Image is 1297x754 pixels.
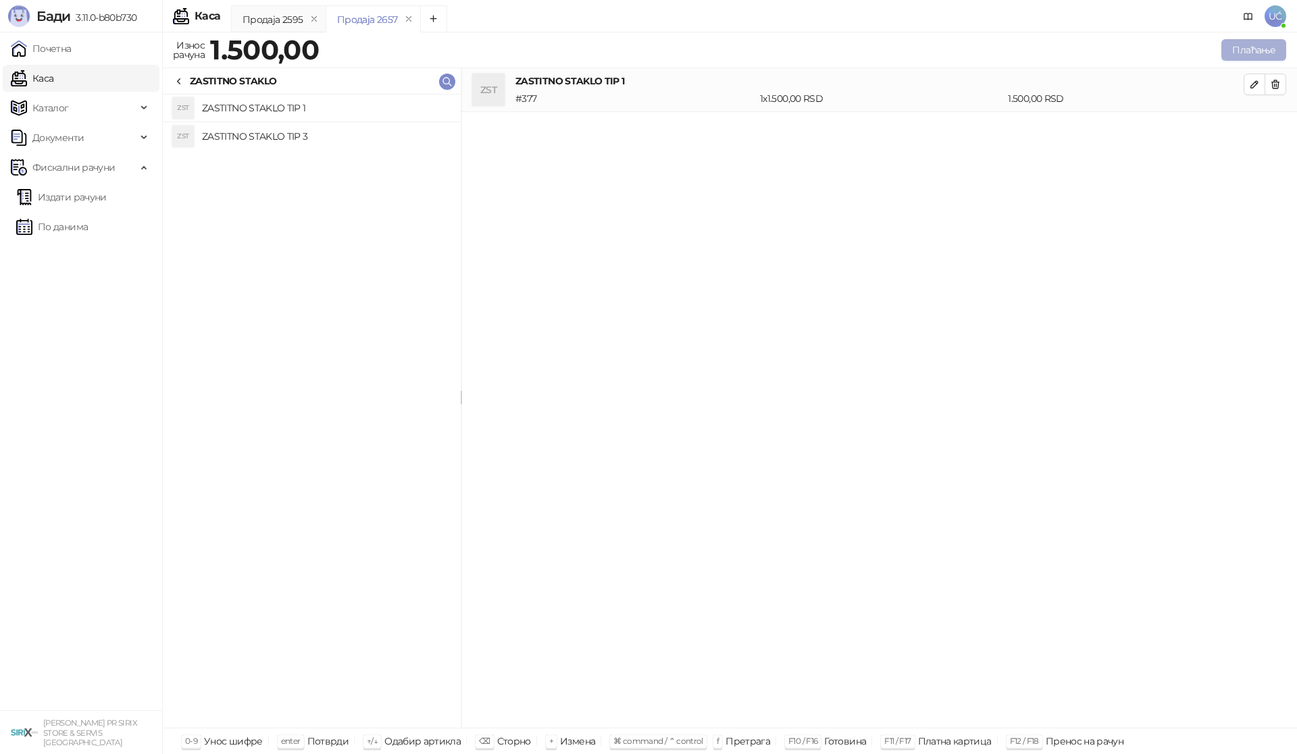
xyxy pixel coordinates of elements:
button: remove [400,14,417,25]
div: ZST [472,74,505,106]
div: ZASTITNO STAKLO [190,74,276,88]
img: 64x64-companyLogo-cb9a1907-c9b0-4601-bb5e-5084e694c383.png [11,719,38,746]
div: Готовина [824,732,866,750]
span: ⌫ [479,736,490,746]
img: Logo [8,5,30,27]
span: 0-9 [185,736,197,746]
div: grid [163,95,461,728]
div: 1 x 1.500,00 RSD [757,91,1005,106]
a: Каса [11,65,53,92]
div: Платна картица [918,732,992,750]
span: + [549,736,553,746]
a: Почетна [11,35,72,62]
span: 3.11.0-b80b730 [70,11,136,24]
button: Add tab [420,5,447,32]
div: Продаја 2657 [337,12,397,27]
div: Продаја 2595 [243,12,303,27]
span: Каталог [32,95,69,122]
div: Каса [195,11,220,22]
span: ↑/↓ [367,736,378,746]
span: f [717,736,719,746]
span: Документи [32,124,84,151]
div: Потврди [307,732,349,750]
span: F12 / F18 [1010,736,1039,746]
span: enter [281,736,301,746]
a: Документација [1238,5,1259,27]
h4: ZASTITNO STAKLO TIP 3 [202,126,450,147]
a: Издати рачуни [16,184,107,211]
div: Измена [560,732,595,750]
span: UĆ [1265,5,1286,27]
a: По данима [16,213,88,240]
span: F10 / F16 [788,736,817,746]
small: [PERSON_NAME] PR SIRIX STORE & SERVIS [GEOGRAPHIC_DATA] [43,718,137,747]
span: ⌘ command / ⌃ control [613,736,703,746]
div: 1.500,00 RSD [1005,91,1246,106]
h4: ZASTITNO STAKLO TIP 1 [515,74,1244,88]
div: Унос шифре [204,732,263,750]
div: ZST [172,97,194,119]
strong: 1.500,00 [210,33,319,66]
div: Одабир артикла [384,732,461,750]
button: Плаћање [1221,39,1286,61]
div: Износ рачуна [170,36,207,63]
span: Фискални рачуни [32,154,115,181]
span: F11 / F17 [884,736,911,746]
div: Пренос на рачун [1046,732,1123,750]
div: ZST [172,126,194,147]
button: remove [305,14,323,25]
span: Бади [36,8,70,24]
h4: ZASTITNO STAKLO TIP 1 [202,97,450,119]
div: Сторно [497,732,531,750]
div: Претрага [726,732,770,750]
div: # 377 [513,91,757,106]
